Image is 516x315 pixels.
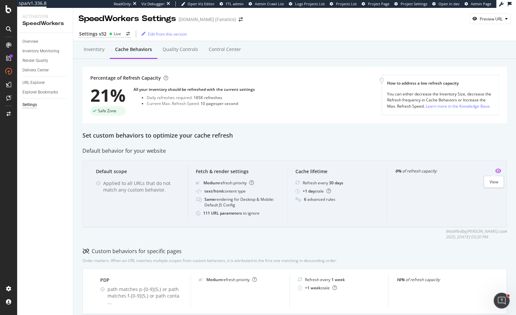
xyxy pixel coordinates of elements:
button: Edit from this version [139,29,187,39]
a: Projects List [330,1,357,7]
div: URL Explorer [22,79,45,86]
span: Project Settings [401,1,427,6]
b: 111 URL parameters [203,210,243,216]
div: Delivery Center [22,67,49,74]
div: Settings v32 [79,31,106,37]
iframe: Intercom live chat [494,293,509,308]
div: Refresh every [303,180,343,186]
b: text/html [204,188,223,194]
span: Open in dev [439,1,460,6]
a: URL Explorer [22,79,68,86]
div: Control Center [209,46,241,53]
div: You can either decrease the Inventory Size, decrease the Refresh frequency in Cache Behaviors or ... [387,91,493,109]
a: Logs Projects List [289,1,325,7]
div: Custom behaviors for specific pages [82,248,182,255]
span: ... [107,299,111,305]
div: 21% [90,87,126,104]
span: Projects List [336,1,357,6]
a: Settings [22,101,68,108]
div: Default scope [96,168,180,175]
strong: 0% [395,168,401,174]
div: Preview URL [480,16,502,22]
div: Explorer Bookmarks [22,89,58,96]
div: Cache behaviors [115,46,152,53]
div: Order matters. When an URL matches multiple scopes from custom behaviors, it is attributed to the... [82,258,337,263]
b: + 1 day [303,188,315,194]
a: Project Page [362,1,389,7]
a: Delivery Center [22,67,68,74]
div: arrow-right-arrow-left [126,32,130,36]
b: Medium [203,180,219,186]
div: Quality Controls [163,46,198,53]
div: ReadOnly: [114,1,132,7]
div: Settings [22,101,37,108]
div: eye [495,168,501,173]
button: Preview URL [470,13,511,24]
b: Same [204,197,215,202]
b: 6 [304,197,306,202]
div: Edit from this version [148,31,187,37]
div: Cache lifetime [295,168,379,175]
span: Project Page [368,1,389,6]
b: 30 days [329,180,343,186]
a: Admin Page [465,1,491,7]
div: 185K refreshes [194,95,222,100]
div: [DOMAIN_NAME] (Fanatics) [179,16,236,23]
div: 10 pages per second [200,101,238,106]
b: + 1 week [305,285,321,291]
a: Admin Crawl List [249,1,284,7]
div: stale [303,188,331,194]
div: All your inventory should be refreshed with the current settings [134,87,255,92]
a: Inventory Monitoring [22,48,68,55]
img: j32suk7ufU7viAAAAAElFTkSuQmCC [196,181,200,184]
div: View [484,176,503,188]
span: Logs Projects List [295,1,325,6]
div: Inventory Monitoring [22,48,59,55]
div: Daily refreshes required: [147,95,255,100]
span: Admin Page [471,1,491,6]
div: Fetch & render settings [196,168,280,175]
div: arrow-right-arrow-left [239,17,243,22]
div: refresh priority [203,180,254,186]
div: Current Max. Refresh Speed: [147,101,255,106]
div: Overview [22,38,38,45]
div: Viz Debugger: [141,1,165,7]
a: Open in dev [432,1,460,7]
div: How to address a low refresh capacity [387,80,493,86]
div: of refresh capacity [395,168,479,174]
a: Overview [22,38,68,45]
img: j32suk7ufU7viAAAAAElFTkSuQmCC [199,278,203,281]
span: Safe Zone [98,109,116,113]
div: Inventory [84,46,105,53]
div: Percentage of Refresh Capacity [90,75,168,81]
div: SpeedWorkers Settings [78,13,176,24]
strong: 16% [396,277,405,282]
div: Refresh every [305,277,345,282]
a: FTL admin [220,1,244,7]
div: stale [305,285,337,291]
span: Admin Crawl List [255,1,284,6]
a: Project Settings [394,1,427,7]
div: Live [114,31,121,37]
div: PDP [100,277,183,283]
div: success label [90,106,126,116]
a: Learn more in the Knowledge Base. [426,103,491,110]
a: Render Quality [22,57,68,64]
div: path matches p-[0-9]{5,} or path matches f-[0-9]{5,} or path conta [107,286,183,306]
div: of refresh capacity [396,277,479,282]
span: Open Viz Editor [188,1,215,6]
div: content type [204,188,246,194]
div: to ignore [203,210,259,216]
div: refresh priority [206,277,257,282]
div: Render Quality [22,57,48,64]
div: Default behavior for your website [82,147,507,155]
div: Applied to all URLs that do not match any custom behavior. [103,180,180,193]
a: Open Viz Editor [181,1,215,7]
b: 1 week [331,277,345,282]
div: advanced rules [304,197,335,202]
div: rendering for Desktop & Mobile: Default JS Config [204,197,280,208]
div: SpeedWorkers [22,20,68,27]
b: Medium [206,277,222,282]
div: Activation [22,13,68,20]
div: Modified by [PERSON_NAME].cook 2025, [DATE] 03:20 PM [446,228,507,240]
